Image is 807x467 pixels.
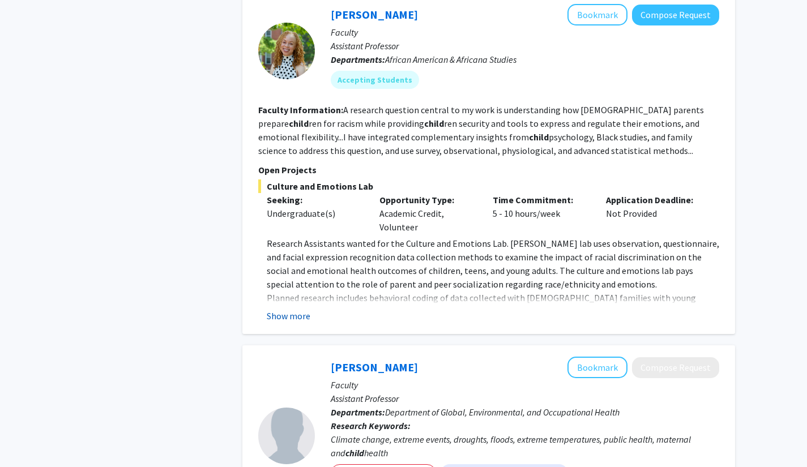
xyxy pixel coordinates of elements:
[267,207,363,220] div: Undergraduate(s)
[331,420,411,431] b: Research Keywords:
[258,104,704,156] fg-read-more: A research question central to my work is understanding how [DEMOGRAPHIC_DATA] parents prepare re...
[267,291,719,359] p: Planned research includes behavioral coding of data collected with [DEMOGRAPHIC_DATA] families wi...
[258,163,719,177] p: Open Projects
[331,406,385,418] b: Departments:
[331,432,719,460] div: Climate change, extreme events, droughts, floods, extreme temperatures, public health, maternal a...
[371,193,484,234] div: Academic Credit, Volunteer
[597,193,711,234] div: Not Provided
[267,309,310,323] button: Show more
[493,193,589,207] p: Time Commitment:
[632,357,719,378] button: Compose Request to Pin Wang
[331,54,385,65] b: Departments:
[267,193,363,207] p: Seeking:
[258,104,343,115] b: Faculty Information:
[8,416,48,459] iframe: Chat
[379,193,476,207] p: Opportunity Type:
[267,237,719,291] p: Research Assistants wanted for the Culture and Emotions Lab. [PERSON_NAME] lab uses observation, ...
[424,118,444,129] b: child
[331,71,419,89] mat-chip: Accepting Students
[345,447,364,459] b: child
[385,54,516,65] span: African American & Africana Studies
[484,193,597,234] div: 5 - 10 hours/week
[331,25,719,39] p: Faculty
[331,392,719,405] p: Assistant Professor
[258,179,719,193] span: Culture and Emotions Lab
[289,118,309,129] b: child
[567,4,627,25] button: Add Angel Dunbar to Bookmarks
[331,7,418,22] a: [PERSON_NAME]
[385,406,620,418] span: Department of Global, Environmental, and Occupational Health
[331,39,719,53] p: Assistant Professor
[331,378,719,392] p: Faculty
[567,357,627,378] button: Add Pin Wang to Bookmarks
[606,193,702,207] p: Application Deadline:
[529,131,549,143] b: child
[331,360,418,374] a: [PERSON_NAME]
[632,5,719,25] button: Compose Request to Angel Dunbar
